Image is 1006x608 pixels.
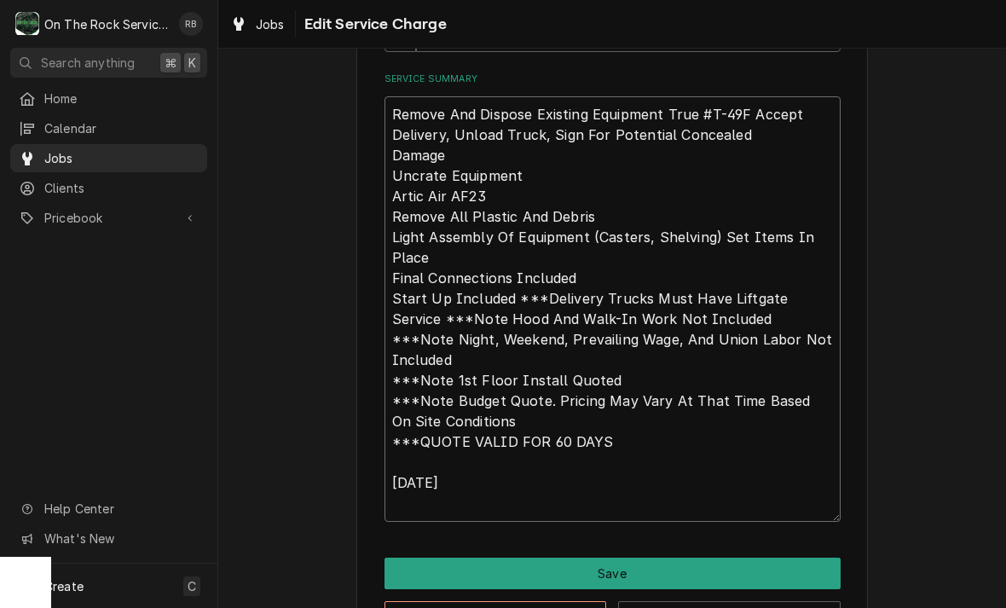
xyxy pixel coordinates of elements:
span: Search anything [41,54,135,72]
div: On The Rock Services [44,15,170,33]
span: C [188,577,196,595]
span: Calendar [44,119,199,137]
label: Service Summary [384,72,841,86]
span: Edit Service Charge [299,13,447,36]
a: Go to What's New [10,524,207,553]
a: Calendar [10,114,207,142]
div: Ray Beals's Avatar [179,12,203,36]
a: Clients [10,174,207,202]
div: Service Summary [384,72,841,521]
a: Jobs [223,10,292,38]
span: What's New [44,530,197,547]
span: Jobs [44,149,199,167]
textarea: Remove And Dispose Existing Equipment True #T-49F Accept Delivery, Unload Truck, Sign For Potenti... [384,96,841,522]
div: Button Group Row [384,558,841,589]
span: Clients [44,179,199,197]
span: ⌘ [165,54,176,72]
div: On The Rock Services's Avatar [15,12,39,36]
span: Create [44,579,84,594]
a: Go to Pricebook [10,204,207,232]
a: Home [10,84,207,113]
button: Save [384,558,841,589]
span: Help Center [44,500,197,518]
button: Search anything⌘K [10,48,207,78]
span: K [188,54,196,72]
span: Jobs [256,15,285,33]
span: Home [44,90,199,107]
span: Pricebook [44,209,173,227]
a: Jobs [10,144,207,172]
div: O [15,12,39,36]
div: RB [179,12,203,36]
a: Go to Help Center [10,495,207,523]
